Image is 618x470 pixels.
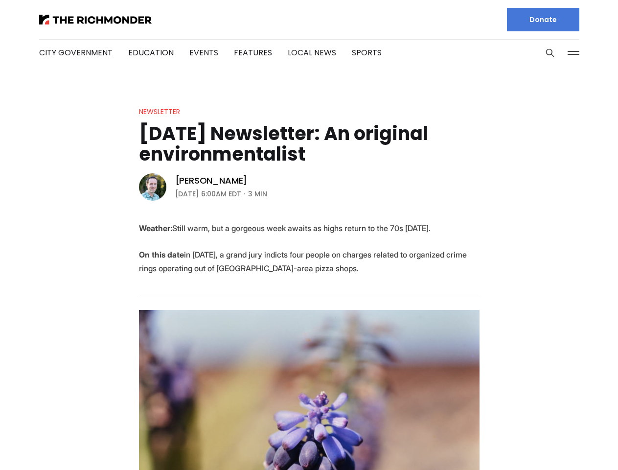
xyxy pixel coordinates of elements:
a: Donate [507,8,579,31]
time: [DATE] 6:00AM EDT [175,188,241,200]
p: in [DATE], a grand jury indicts four people on charges related to organized crime rings operating... [139,248,480,275]
img: The Richmonder [39,15,152,24]
a: Local News [288,47,336,58]
strong: Weather: [139,223,172,233]
strong: On this date [139,250,184,259]
h1: [DATE] Newsletter: An original environmentalist [139,123,480,164]
span: 3 min [248,188,267,200]
a: Events [189,47,218,58]
p: Still warm, but a gorgeous week awaits as highs return to the 70s [DATE]. [139,221,480,235]
a: Newsletter [139,107,180,117]
img: Michael Phillips [139,173,166,201]
a: City Government [39,47,113,58]
a: Features [234,47,272,58]
button: Search this site [543,46,557,60]
a: Sports [352,47,382,58]
a: [PERSON_NAME] [175,175,248,187]
a: Education [128,47,174,58]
